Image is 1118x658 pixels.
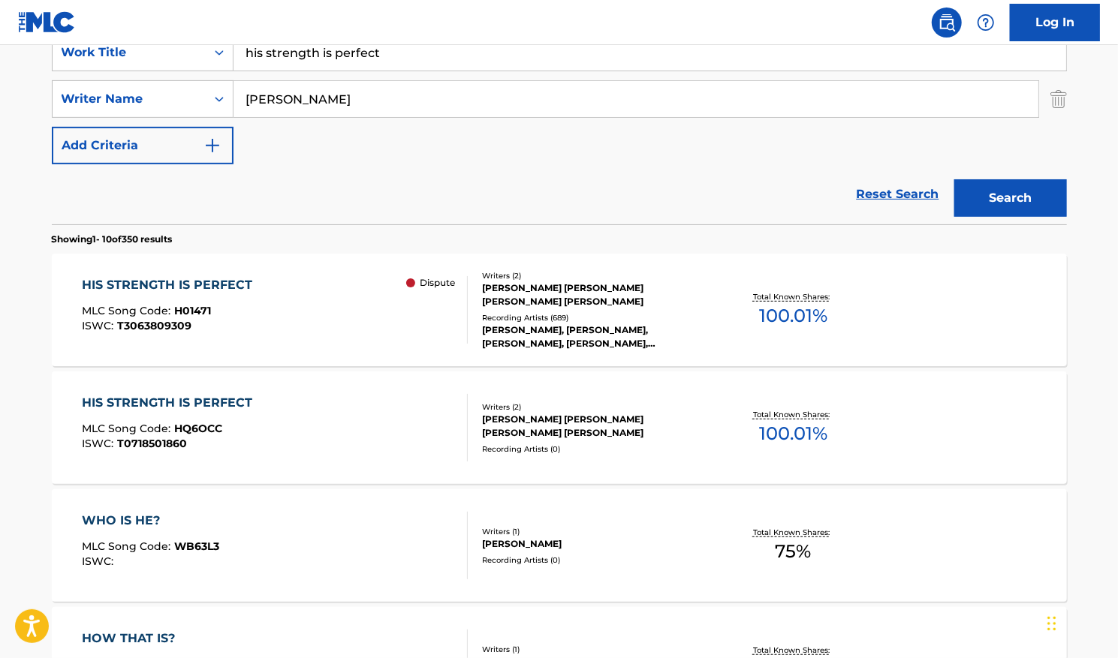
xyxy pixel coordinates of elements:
[482,413,709,440] div: [PERSON_NAME] [PERSON_NAME] [PERSON_NAME] [PERSON_NAME]
[753,527,833,538] p: Total Known Shares:
[203,137,221,155] img: 9d2ae6d4665cec9f34b9.svg
[482,312,709,323] div: Recording Artists ( 689 )
[482,270,709,281] div: Writers ( 2 )
[82,394,260,412] div: HIS STRENGTH IS PERFECT
[420,276,455,290] p: Dispute
[1010,4,1100,41] a: Log In
[1043,586,1118,658] iframe: Chat Widget
[482,281,709,308] div: [PERSON_NAME] [PERSON_NAME] [PERSON_NAME] [PERSON_NAME]
[62,90,197,108] div: Writer Name
[482,323,709,350] div: [PERSON_NAME], [PERSON_NAME], [PERSON_NAME], [PERSON_NAME], [PERSON_NAME]
[82,629,219,647] div: HOW THAT IS?
[482,401,709,413] div: Writers ( 2 )
[117,319,191,332] span: T3063809309
[174,422,222,435] span: HQ6OCC
[971,8,1001,38] div: Help
[482,554,709,566] div: Recording Artists ( 0 )
[18,11,76,33] img: MLC Logo
[82,539,174,553] span: MLC Song Code :
[82,304,174,317] span: MLC Song Code :
[753,291,833,302] p: Total Known Shares:
[52,34,1067,224] form: Search Form
[775,538,811,565] span: 75 %
[52,127,234,164] button: Add Criteria
[753,644,833,656] p: Total Known Shares:
[82,319,117,332] span: ISWC :
[82,276,260,294] div: HIS STRENGTH IS PERFECT
[849,178,947,211] a: Reset Search
[482,537,709,551] div: [PERSON_NAME]
[52,489,1067,602] a: WHO IS HE?MLC Song Code:WB63L3ISWC:Writers (1)[PERSON_NAME]Recording Artists (0)Total Known Share...
[482,443,709,455] div: Recording Artists ( 0 )
[52,254,1067,366] a: HIS STRENGTH IS PERFECTMLC Song Code:H01471ISWC:T3063809309 DisputeWriters (2)[PERSON_NAME] [PERS...
[62,44,197,62] div: Work Title
[977,14,995,32] img: help
[482,644,709,655] div: Writers ( 1 )
[759,420,827,447] span: 100.01 %
[1050,80,1067,118] img: Delete Criterion
[52,371,1067,484] a: HIS STRENGTH IS PERFECTMLC Song Code:HQ6OCCISWC:T0718501860Writers (2)[PERSON_NAME] [PERSON_NAME]...
[482,526,709,537] div: Writers ( 1 )
[174,304,211,317] span: H01471
[954,179,1067,217] button: Search
[52,233,173,246] p: Showing 1 - 10 of 350 results
[117,437,187,450] span: T0718501860
[1047,601,1056,646] div: Drag
[932,8,962,38] a: Public Search
[82,422,174,435] span: MLC Song Code :
[753,409,833,420] p: Total Known Shares:
[174,539,219,553] span: WB63L3
[82,512,219,530] div: WHO IS HE?
[82,437,117,450] span: ISWC :
[759,302,827,329] span: 100.01 %
[938,14,956,32] img: search
[82,554,117,568] span: ISWC :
